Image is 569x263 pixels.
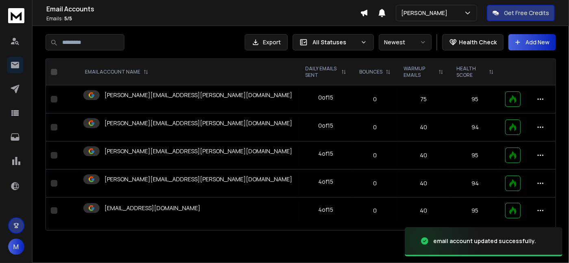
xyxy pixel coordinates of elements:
td: 94 [450,170,500,198]
div: 4 of 15 [318,178,333,186]
p: [PERSON_NAME][EMAIL_ADDRESS][PERSON_NAME][DOMAIN_NAME] [104,147,292,155]
p: [EMAIL_ADDRESS][DOMAIN_NAME] [104,204,200,212]
p: [PERSON_NAME][EMAIL_ADDRESS][PERSON_NAME][DOMAIN_NAME] [104,175,292,183]
button: Add New [508,34,556,50]
p: [PERSON_NAME][EMAIL_ADDRESS][PERSON_NAME][DOMAIN_NAME] [104,119,292,127]
p: 0 [358,123,392,131]
button: Get Free Credits [487,5,555,21]
button: Export [245,34,288,50]
td: 95 [450,198,500,224]
button: M [8,239,24,255]
p: BOUNCES [359,69,382,75]
p: HEALTH SCORE [456,65,486,78]
p: [PERSON_NAME][EMAIL_ADDRESS][PERSON_NAME][DOMAIN_NAME] [104,91,292,99]
p: 0 [358,95,392,103]
td: 40 [397,198,450,224]
td: 40 [397,113,450,141]
p: 0 [358,206,392,215]
div: 4 of 15 [318,150,333,158]
img: logo [8,8,24,23]
div: email account updated successfully. [433,237,536,245]
div: 0 of 15 [318,93,333,102]
p: DAILY EMAILS SENT [306,65,339,78]
td: 95 [450,85,500,113]
td: 95 [450,141,500,170]
button: Newest [379,34,432,50]
div: EMAIL ACCOUNT NAME [85,69,148,75]
p: WARMUP EMAILS [404,65,435,78]
span: 5 / 5 [64,15,72,22]
div: 0 of 15 [318,122,333,130]
h1: Email Accounts [46,4,360,14]
td: 94 [450,113,500,141]
p: Health Check [459,38,497,46]
td: 40 [397,141,450,170]
p: 0 [358,151,392,159]
p: Emails : [46,15,360,22]
p: Get Free Credits [504,9,549,17]
button: Health Check [442,34,504,50]
p: [PERSON_NAME] [401,9,451,17]
td: 75 [397,85,450,113]
p: 0 [358,179,392,187]
div: 4 of 15 [318,206,333,214]
p: All Statuses [313,38,357,46]
td: 40 [397,170,450,198]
